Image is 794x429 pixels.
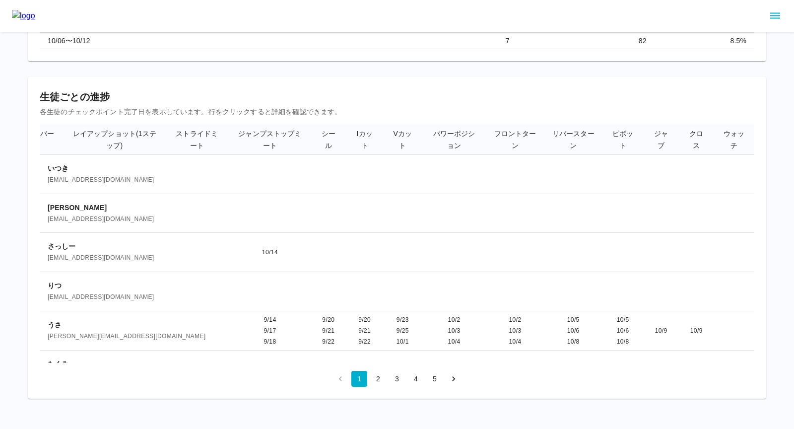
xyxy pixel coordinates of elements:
[48,320,208,330] p: うさ
[486,125,544,155] th: フロントターン
[389,371,405,387] button: Go to page 3
[544,125,602,155] th: リバースターン
[714,125,754,155] th: ウォッチ
[40,32,222,49] td: 10/06〜10/12
[48,359,208,369] p: たくみ
[422,125,486,155] th: パワーポジション
[655,327,667,334] span: 10/9
[408,371,424,387] button: Go to page 4
[48,292,208,302] span: [EMAIL_ADDRESS][DOMAIN_NAME]
[518,32,655,49] td: 82
[48,241,208,251] p: さっしー
[311,125,346,155] th: シール
[65,125,165,155] th: レイアップショット(1ステップ)
[358,316,371,345] span: 9/20 9/21 9/22
[12,10,35,22] img: logo
[48,203,208,213] p: [PERSON_NAME]
[48,214,208,224] span: [EMAIL_ADDRESS][DOMAIN_NAME]
[48,253,208,263] span: [EMAIL_ADDRESS][DOMAIN_NAME]
[48,281,208,290] p: りつ
[446,371,462,387] button: Go to next page
[655,32,754,49] td: 8.5 %
[383,125,422,155] th: Vカット
[567,316,580,345] span: 10/5 10/6 10/8
[370,371,386,387] button: Go to page 2
[48,163,208,173] p: いつき
[331,371,463,387] nav: pagination navigation
[229,125,311,155] th: ジャンプストップミート
[643,125,678,155] th: ジャブ
[767,7,784,24] button: sidemenu
[351,371,367,387] button: page 1
[40,107,754,117] p: 各生徒のチェックポイント完了日を表示しています。行をクリックすると詳細を確認できます。
[48,175,208,185] span: [EMAIL_ADDRESS][DOMAIN_NAME]
[427,371,443,387] button: Go to page 5
[346,125,383,155] th: Iカット
[397,316,409,345] span: 9/23 9/25 10/1
[690,327,703,334] span: 10/9
[602,125,644,155] th: ピボット
[322,316,334,345] span: 9/20 9/21 9/22
[448,316,461,345] span: 10/2 10/3 10/4
[40,89,754,105] h6: 生徒ごとの進捗
[262,249,278,256] span: 10/14
[165,125,229,155] th: ストライドミート
[679,125,714,155] th: クロス
[617,316,629,345] span: 10/5 10/6 10/8
[264,316,276,345] span: 9/14 9/17 9/18
[222,32,518,49] td: 7
[48,332,208,342] span: [PERSON_NAME][EMAIL_ADDRESS][DOMAIN_NAME]
[509,316,522,345] span: 10/2 10/3 10/4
